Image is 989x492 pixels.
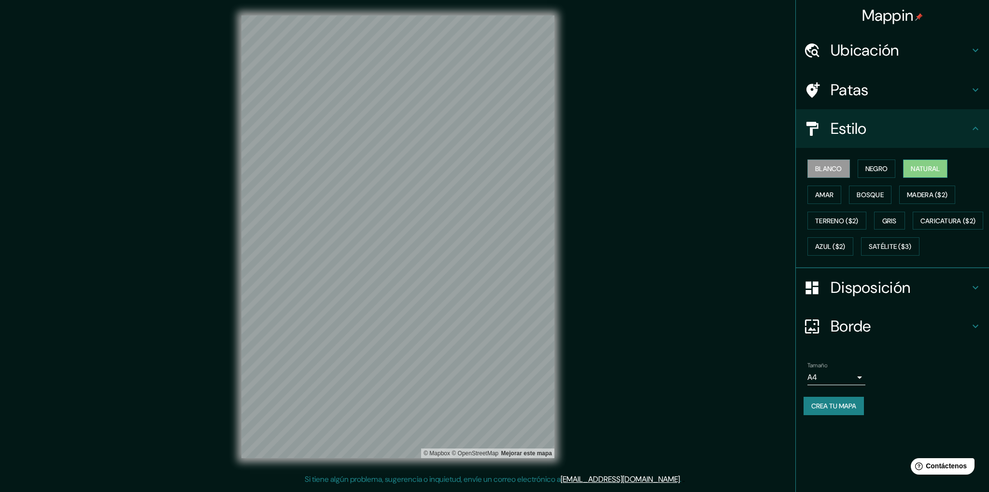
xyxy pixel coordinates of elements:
font: . [680,474,681,484]
a: Mapbox [424,450,450,457]
font: Terreno ($2) [815,217,859,225]
button: Blanco [807,159,850,178]
a: Mapa de OpenStreet [452,450,498,457]
button: Madera ($2) [899,186,955,204]
canvas: Mapa [241,15,554,458]
font: Blanco [815,164,842,173]
font: Caricatura ($2) [920,217,976,225]
a: Map feedback [501,450,552,457]
font: Satélite ($3) [869,243,912,251]
div: Estilo [796,109,989,148]
font: Estilo [831,118,867,139]
font: Si tiene algún problema, sugerencia o inquietud, envíe un correo electrónico a [305,474,561,484]
div: Ubicación [796,31,989,70]
button: Bosque [849,186,891,204]
font: Negro [865,164,888,173]
iframe: Lanzador de widgets de ayuda [903,454,978,481]
font: Tamaño [807,362,827,369]
font: Borde [831,316,871,336]
font: Patas [831,80,869,100]
font: Azul ($2) [815,243,846,251]
button: Amar [807,186,841,204]
a: [EMAIL_ADDRESS][DOMAIN_NAME] [561,474,680,484]
button: Natural [903,159,947,178]
font: Mappin [862,5,914,26]
button: Crea tu mapa [804,397,864,415]
font: Natural [911,164,940,173]
font: . [681,474,683,484]
button: Negro [858,159,896,178]
font: Mejorar este mapa [501,450,552,457]
button: Gris [874,212,905,230]
button: Terreno ($2) [807,212,866,230]
font: © OpenStreetMap [452,450,498,457]
font: Amar [815,190,834,199]
button: Azul ($2) [807,237,853,256]
font: Disposición [831,277,910,298]
font: Crea tu mapa [811,402,856,410]
font: Gris [882,217,897,225]
div: A4 [807,370,865,385]
font: A4 [807,372,817,382]
img: pin-icon.png [915,13,923,21]
div: Borde [796,307,989,346]
font: Bosque [857,190,884,199]
button: Satélite ($3) [861,237,919,256]
div: Disposición [796,268,989,307]
font: . [683,474,685,484]
font: Madera ($2) [907,190,947,199]
button: Caricatura ($2) [913,212,984,230]
font: © Mapbox [424,450,450,457]
font: Ubicación [831,40,899,60]
div: Patas [796,71,989,109]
